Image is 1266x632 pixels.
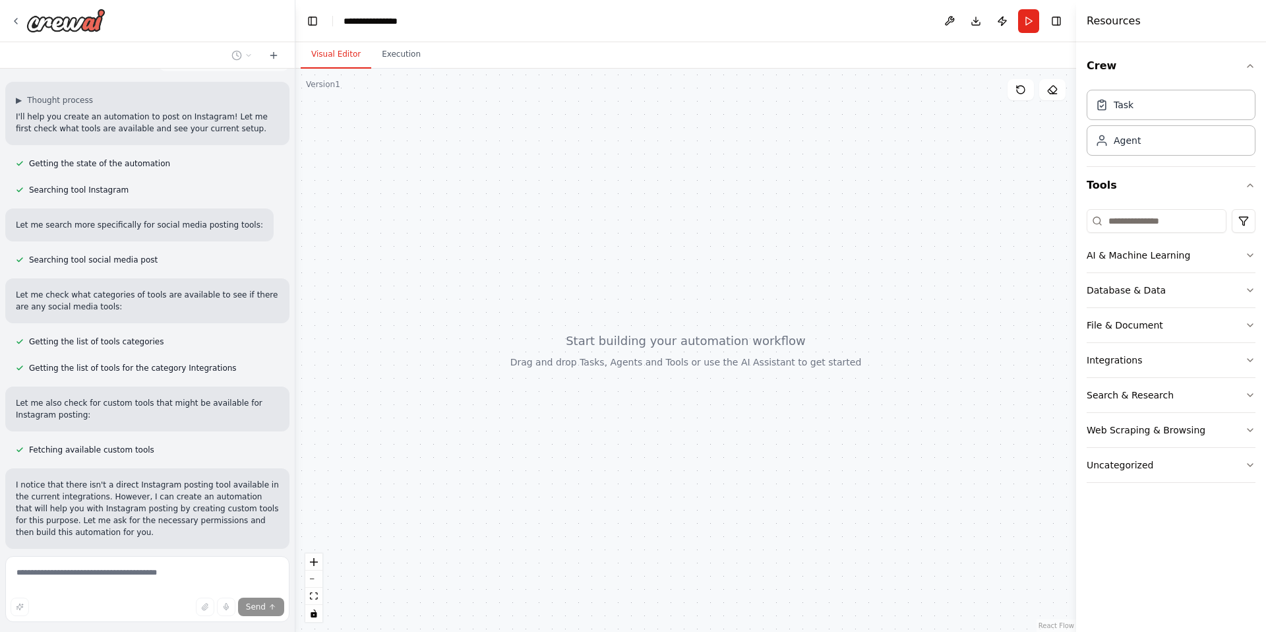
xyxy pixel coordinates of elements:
div: Crew [1087,84,1255,166]
div: AI & Machine Learning [1087,249,1190,262]
button: Crew [1087,47,1255,84]
button: Hide right sidebar [1047,12,1066,30]
span: Searching tool Instagram [29,185,129,195]
button: Click to speak your automation idea [217,598,235,616]
nav: breadcrumb [344,15,411,28]
span: Searching tool social media post [29,255,158,265]
p: I'll help you create an automation to post on Instagram! Let me first check what tools are availa... [16,111,279,135]
button: Hide left sidebar [303,12,322,30]
div: Version 1 [306,79,340,90]
div: React Flow controls [305,553,322,622]
button: Uncategorized [1087,448,1255,482]
button: toggle interactivity [305,605,322,622]
div: Web Scraping & Browsing [1087,424,1205,437]
div: Database & Data [1087,284,1166,297]
h4: Resources [1087,13,1141,29]
p: I notice that there isn't a direct Instagram posting tool available in the current integrations. ... [16,479,279,538]
button: Database & Data [1087,273,1255,307]
button: zoom in [305,553,322,571]
button: ▶Thought process [16,95,93,106]
div: File & Document [1087,319,1163,332]
button: Web Scraping & Browsing [1087,413,1255,447]
button: Send [238,598,284,616]
span: ▶ [16,95,22,106]
p: Let me check what categories of tools are available to see if there are any social media tools: [16,289,279,313]
span: Getting the list of tools categories [29,336,164,347]
span: Getting the list of tools for the category Integrations [29,363,237,373]
button: Switch to previous chat [226,47,258,63]
span: Send [246,602,266,612]
div: Tools [1087,204,1255,493]
button: File & Document [1087,308,1255,342]
button: Execution [371,41,431,69]
button: zoom out [305,571,322,588]
div: Integrations [1087,354,1142,367]
button: Improve this prompt [11,598,29,616]
div: Search & Research [1087,389,1174,402]
a: React Flow attribution [1039,622,1074,629]
img: Logo [26,9,105,32]
p: Let me also check for custom tools that might be available for Instagram posting: [16,397,279,421]
button: Visual Editor [301,41,371,69]
span: Getting the state of the automation [29,158,170,169]
div: Task [1114,98,1133,111]
div: Uncategorized [1087,458,1153,472]
button: Search & Research [1087,378,1255,412]
button: AI & Machine Learning [1087,238,1255,272]
button: Start a new chat [263,47,284,63]
div: Agent [1114,134,1141,147]
button: fit view [305,588,322,605]
button: Tools [1087,167,1255,204]
span: Thought process [27,95,93,106]
p: Let me search more specifically for social media posting tools: [16,219,263,231]
span: Fetching available custom tools [29,445,154,455]
button: Integrations [1087,343,1255,377]
button: Upload files [196,598,214,616]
